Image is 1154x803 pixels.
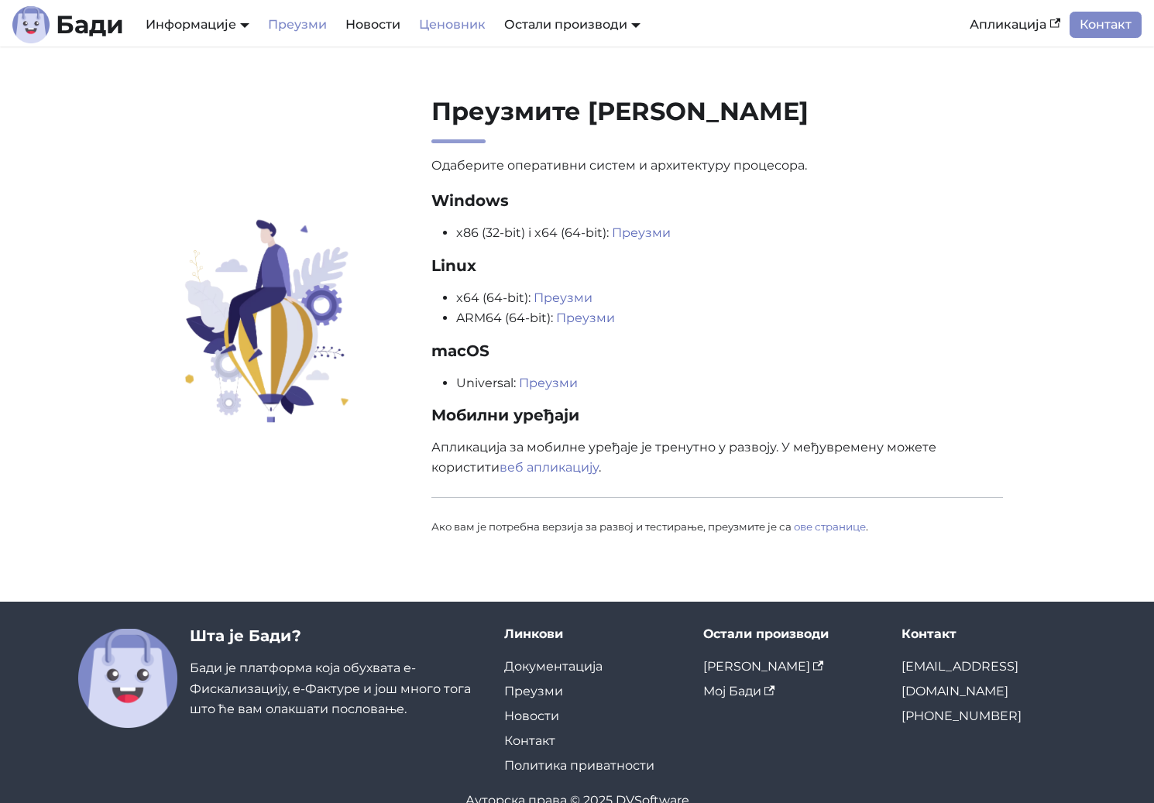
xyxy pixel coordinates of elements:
a: Апликација [960,12,1070,38]
div: Контакт [902,626,1076,642]
a: ове странице [794,520,866,533]
a: Политика приватности [504,758,654,773]
h3: Шта је Бади? [190,626,479,646]
div: Линкови [504,626,678,642]
div: Остали производи [703,626,878,642]
p: Одаберите оперативни систем и архитектуру процесора. [431,156,1003,176]
h3: Windows [431,191,1003,211]
a: Документација [504,659,603,674]
a: Преузми [534,290,592,305]
a: ЛогоБади [12,6,124,43]
small: Ако вам је потребна верзија за развој и тестирање, преузмите је са . [431,520,868,533]
li: Universal: [456,373,1003,393]
h3: Мобилни уређаји [431,406,1003,425]
a: Преузми [519,376,578,390]
a: Новости [504,709,559,723]
a: [PERSON_NAME] [703,659,824,674]
h3: Linux [431,256,1003,276]
b: Бади [56,12,124,37]
img: Преузмите Бади [148,218,385,424]
a: Остали производи [504,17,641,32]
a: Преузми [612,225,671,240]
li: x64 (64-bit): [456,288,1003,308]
a: Преузми [504,684,563,698]
a: веб апликацију [500,460,599,475]
a: [PHONE_NUMBER] [902,709,1022,723]
a: [EMAIL_ADDRESS][DOMAIN_NAME] [902,659,1018,698]
a: Ценовник [410,12,495,38]
a: Мој Бади [703,684,775,698]
a: Контакт [504,733,555,748]
p: Апликација за мобилне уређаје је тренутно у развоју. У међувремену можете користити . [431,438,1003,479]
img: Лого [12,6,50,43]
div: Бади је платформа која обухвата е-Фискализацију, е-Фактуре и још много тога што ће вам олакшати п... [190,626,479,728]
h2: Преузмите [PERSON_NAME] [431,96,1003,143]
h3: macOS [431,341,1003,361]
img: Бади [78,629,177,728]
li: ARM64 (64-bit): [456,308,1003,328]
a: Информације [146,17,249,32]
a: Контакт [1070,12,1142,38]
li: x86 (32-bit) i x64 (64-bit): [456,223,1003,243]
a: Новости [336,12,410,38]
a: Преузми [556,311,615,325]
a: Преузми [259,12,336,38]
